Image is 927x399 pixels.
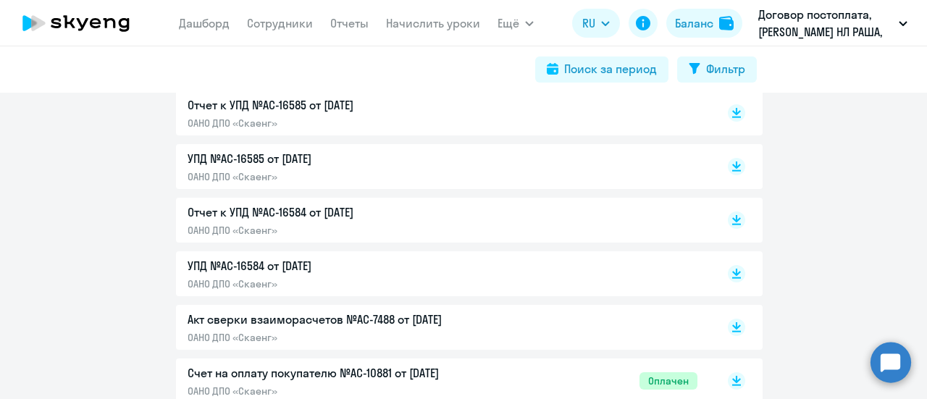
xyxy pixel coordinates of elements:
p: ОАНО ДПО «Скаенг» [188,117,492,130]
button: Фильтр [677,56,757,83]
p: ОАНО ДПО «Скаенг» [188,224,492,237]
button: Договор постоплата, [PERSON_NAME] НЛ РАША, ООО [751,6,915,41]
p: ОАНО ДПО «Скаенг» [188,331,492,344]
a: Акт сверки взаиморасчетов №AC-7488 от [DATE]ОАНО ДПО «Скаенг» [188,311,697,344]
p: Отчет к УПД №AC-16584 от [DATE] [188,203,492,221]
p: ОАНО ДПО «Скаенг» [188,277,492,290]
a: Отчет к УПД №AC-16585 от [DATE]ОАНО ДПО «Скаенг» [188,96,697,130]
div: Фильтр [706,60,745,77]
p: Договор постоплата, [PERSON_NAME] НЛ РАША, ООО [758,6,893,41]
p: Счет на оплату покупателю №AC-10881 от [DATE] [188,364,492,382]
p: Акт сверки взаиморасчетов №AC-7488 от [DATE] [188,311,492,328]
a: УПД №AC-16584 от [DATE]ОАНО ДПО «Скаенг» [188,257,697,290]
span: RU [582,14,595,32]
button: Ещё [498,9,534,38]
div: Баланс [675,14,713,32]
button: RU [572,9,620,38]
a: Счет на оплату покупателю №AC-10881 от [DATE]ОАНО ДПО «Скаенг»Оплачен [188,364,697,398]
a: УПД №AC-16585 от [DATE]ОАНО ДПО «Скаенг» [188,150,697,183]
span: Оплачен [639,372,697,390]
a: Сотрудники [247,16,313,30]
a: Отчет к УПД №AC-16584 от [DATE]ОАНО ДПО «Скаенг» [188,203,697,237]
button: Балансbalance [666,9,742,38]
p: ОАНО ДПО «Скаенг» [188,170,492,183]
p: УПД №AC-16584 от [DATE] [188,257,492,274]
a: Начислить уроки [386,16,480,30]
a: Дашборд [179,16,230,30]
p: УПД №AC-16585 от [DATE] [188,150,492,167]
img: balance [719,16,734,30]
a: Отчеты [330,16,369,30]
p: Отчет к УПД №AC-16585 от [DATE] [188,96,492,114]
button: Поиск за период [535,56,668,83]
span: Ещё [498,14,519,32]
p: ОАНО ДПО «Скаенг» [188,385,492,398]
div: Поиск за период [564,60,657,77]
